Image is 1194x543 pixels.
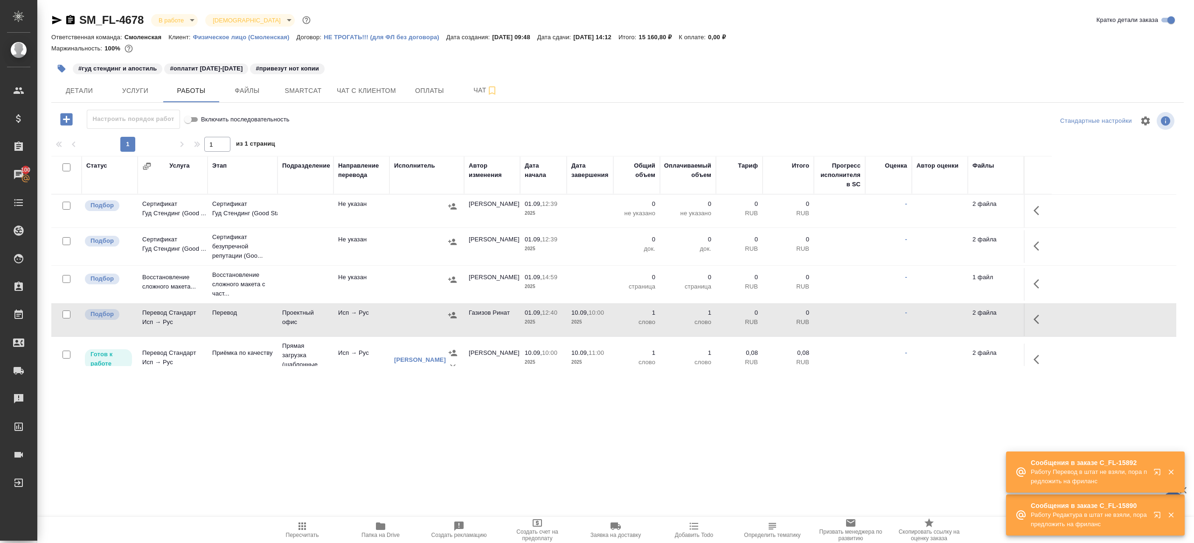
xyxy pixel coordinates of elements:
[1031,467,1147,486] p: Работу Перевод в штат не взяли, пора предложить на фриланс
[708,34,733,41] p: 0,00 ₽
[738,161,758,170] div: Тариф
[1097,15,1158,25] span: Кратко детали заказа
[333,195,389,227] td: Не указан
[256,64,319,73] p: #привезут нот копии
[525,317,562,327] p: 2025
[571,317,609,327] p: 2025
[665,199,711,209] p: 0
[142,162,152,171] button: Сгруппировать
[1161,468,1180,476] button: Закрыть
[123,42,135,55] button: 0.08 RUB;
[138,230,208,263] td: Сертификат Гуд Стендинг (Good ...
[525,236,542,243] p: 01.09,
[504,529,571,542] span: Создать счет на предоплату
[212,308,273,317] p: Перевод
[721,235,758,244] p: 0
[65,14,76,26] button: Скопировать ссылку
[492,34,537,41] p: [DATE] 09:48
[665,308,711,317] p: 1
[972,308,1019,317] p: 2 файла
[618,209,655,218] p: не указано
[972,348,1019,358] p: 2 файла
[767,348,809,358] p: 0,08
[905,236,907,243] a: -
[90,310,114,319] p: Подбор
[542,200,557,207] p: 12:39
[721,308,758,317] p: 0
[1148,506,1170,528] button: Открыть в новой вкладке
[15,165,36,175] span: 100
[618,348,655,358] p: 1
[446,346,460,360] button: Назначить
[665,273,711,282] p: 0
[618,282,655,291] p: страница
[84,235,133,247] div: Можно подбирать исполнителей
[54,110,79,129] button: Добавить работу
[90,350,126,368] p: Готов к работе
[297,34,324,41] p: Договор:
[664,161,711,180] div: Оплачиваемый объем
[525,274,542,281] p: 01.09,
[1058,114,1134,128] div: split button
[767,308,809,317] p: 0
[571,349,589,356] p: 10.09,
[90,201,114,210] p: Подбор
[679,34,708,41] p: К оплате:
[590,532,641,538] span: Заявка на доставку
[2,163,35,186] a: 100
[812,517,890,543] button: Призвать менеджера по развитию
[446,360,460,374] button: Удалить
[895,529,963,542] span: Скопировать ссылку на оценку заказа
[972,199,1019,209] p: 2 файла
[890,517,968,543] button: Скопировать ссылку на оценку заказа
[767,358,809,367] p: RUB
[84,348,133,370] div: Исполнитель может приступить к работе
[337,85,396,97] span: Чат с клиентом
[525,161,562,180] div: Дата начала
[571,161,609,180] div: Дата завершения
[338,161,385,180] div: Направление перевода
[542,349,557,356] p: 10:00
[618,199,655,209] p: 0
[498,517,576,543] button: Создать счет на предоплату
[618,308,655,317] p: 1
[618,34,639,41] p: Итого:
[79,14,144,26] a: SM_FL-4678
[341,517,420,543] button: Папка на Drive
[767,282,809,291] p: RUB
[138,195,208,227] td: Сертификат Гуд Стендинг (Good ...
[721,209,758,218] p: RUB
[639,34,679,41] p: 15 160,80 ₽
[90,274,114,283] p: Подбор
[300,14,312,26] button: Доп статусы указывают на важность/срочность заказа
[464,303,520,336] td: Газизов Ринат
[1028,235,1050,257] button: Здесь прячутся важные кнопки
[84,308,133,321] div: Можно подбирать исполнителей
[733,517,812,543] button: Определить тематику
[212,348,273,358] p: Приёмка по качеству
[525,209,562,218] p: 2025
[905,200,907,207] a: -
[972,161,994,170] div: Файлы
[542,236,557,243] p: 12:39
[193,34,296,41] p: Физическое лицо (Смоленская)
[972,273,1019,282] p: 1 файл
[445,199,459,213] button: Назначить
[665,358,711,367] p: слово
[324,33,446,41] a: НЕ ТРОГАТЬ!!! (для ФЛ без договора)
[721,358,758,367] p: RUB
[163,64,249,72] span: оплатит 2-3 сентября
[333,303,389,336] td: Исп → Рус
[618,235,655,244] p: 0
[90,236,114,246] p: Подбор
[542,274,557,281] p: 14:59
[104,45,123,52] p: 100%
[236,138,275,152] span: из 1 страниц
[278,303,333,336] td: Проектный офис
[445,235,459,249] button: Назначить
[1031,501,1147,510] p: Сообщения в заказе C_FL-15890
[618,358,655,367] p: слово
[1134,110,1157,132] span: Настроить таблицу
[675,532,713,538] span: Добавить Todo
[125,34,169,41] p: Смоленская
